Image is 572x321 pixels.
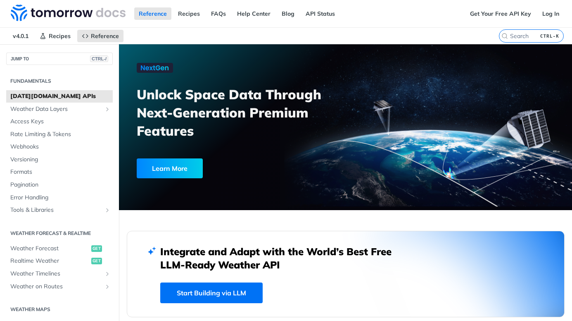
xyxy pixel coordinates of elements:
[77,30,123,42] a: Reference
[501,33,508,39] svg: Search
[137,158,203,178] div: Learn More
[91,245,102,252] span: get
[35,30,75,42] a: Recipes
[49,32,71,40] span: Recipes
[465,7,536,20] a: Get Your Free API Key
[6,192,113,204] a: Error Handling
[137,85,354,140] h3: Unlock Space Data Through Next-Generation Premium Features
[10,156,111,164] span: Versioning
[233,7,275,20] a: Help Center
[137,158,311,178] a: Learn More
[10,143,111,151] span: Webhooks
[6,255,113,267] a: Realtime Weatherget
[104,271,111,277] button: Show subpages for Weather Timelines
[6,204,113,216] a: Tools & LibrariesShow subpages for Tools & Libraries
[6,268,113,280] a: Weather TimelinesShow subpages for Weather Timelines
[104,207,111,213] button: Show subpages for Tools & Libraries
[6,128,113,141] a: Rate Limiting & Tokens
[538,32,561,40] kbd: CTRL-K
[11,5,126,21] img: Tomorrow.io Weather API Docs
[173,7,204,20] a: Recipes
[6,53,113,65] button: JUMP TOCTRL-/
[10,283,102,291] span: Weather on Routes
[91,32,119,40] span: Reference
[160,283,263,303] a: Start Building via LLM
[10,194,111,202] span: Error Handling
[104,283,111,290] button: Show subpages for Weather on Routes
[6,115,113,128] a: Access Keys
[6,141,113,153] a: Webhooks
[6,230,113,237] h2: Weather Forecast & realtime
[137,63,173,73] img: NextGen
[91,258,102,264] span: get
[10,257,89,265] span: Realtime Weather
[10,105,102,113] span: Weather Data Layers
[90,55,108,62] span: CTRL-/
[6,242,113,255] a: Weather Forecastget
[10,244,89,253] span: Weather Forecast
[10,181,111,189] span: Pagination
[6,179,113,191] a: Pagination
[104,106,111,113] button: Show subpages for Weather Data Layers
[277,7,299,20] a: Blog
[134,7,171,20] a: Reference
[6,90,113,103] a: [DATE][DOMAIN_NAME] APIs
[10,130,111,139] span: Rate Limiting & Tokens
[160,245,404,271] h2: Integrate and Adapt with the World’s Best Free LLM-Ready Weather API
[8,30,33,42] span: v4.0.1
[6,77,113,85] h2: Fundamentals
[10,92,111,101] span: [DATE][DOMAIN_NAME] APIs
[206,7,230,20] a: FAQs
[10,270,102,278] span: Weather Timelines
[10,168,111,176] span: Formats
[6,166,113,178] a: Formats
[10,117,111,126] span: Access Keys
[538,7,564,20] a: Log In
[6,306,113,313] h2: Weather Maps
[6,103,113,115] a: Weather Data LayersShow subpages for Weather Data Layers
[6,153,113,166] a: Versioning
[6,280,113,293] a: Weather on RoutesShow subpages for Weather on Routes
[10,206,102,214] span: Tools & Libraries
[301,7,339,20] a: API Status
